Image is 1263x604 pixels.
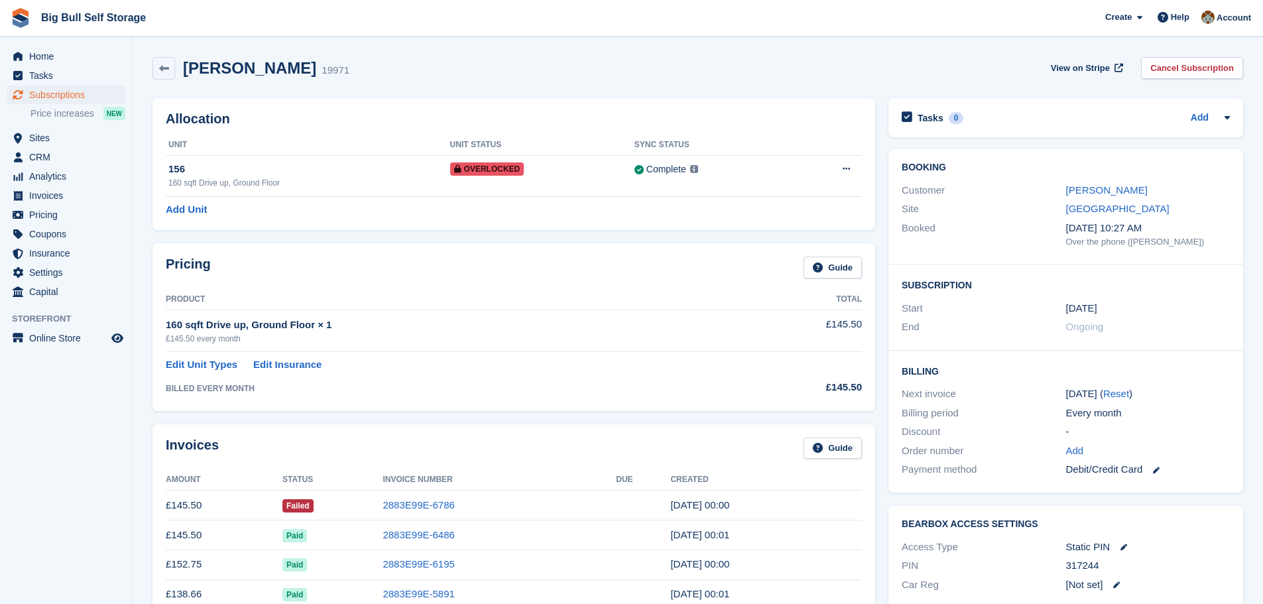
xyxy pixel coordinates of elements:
[166,438,219,459] h2: Invoices
[166,202,207,217] a: Add Unit
[103,107,125,120] div: NEW
[7,47,125,66] a: menu
[902,577,1065,593] div: Car Reg
[29,263,109,282] span: Settings
[902,162,1230,173] h2: Booking
[902,406,1065,421] div: Billing period
[12,312,132,326] span: Storefront
[7,225,125,243] a: menu
[383,529,454,540] a: 2883E99E-6486
[902,183,1065,198] div: Customer
[166,318,738,333] div: 160 sqft Drive up, Ground Floor × 1
[1201,11,1215,24] img: Mike Llewellen Palmer
[29,148,109,166] span: CRM
[1066,577,1230,593] div: [Not set]
[902,519,1230,530] h2: BearBox Access Settings
[1066,406,1230,421] div: Every month
[29,47,109,66] span: Home
[29,186,109,205] span: Invoices
[183,59,316,77] h2: [PERSON_NAME]
[670,529,729,540] time: 2025-07-07 23:01:09 UTC
[902,364,1230,377] h2: Billing
[7,129,125,147] a: menu
[282,588,307,601] span: Paid
[1103,388,1129,399] a: Reset
[29,282,109,301] span: Capital
[1051,62,1110,75] span: View on Stripe
[450,162,524,176] span: Overlocked
[450,135,634,156] th: Unit Status
[29,206,109,224] span: Pricing
[670,588,729,599] time: 2025-05-07 23:01:31 UTC
[7,263,125,282] a: menu
[109,330,125,346] a: Preview store
[1066,221,1230,236] div: [DATE] 10:27 AM
[166,333,738,345] div: £145.50 every month
[7,148,125,166] a: menu
[29,167,109,186] span: Analytics
[646,162,686,176] div: Complete
[166,357,237,373] a: Edit Unit Types
[902,278,1230,291] h2: Subscription
[29,244,109,263] span: Insurance
[902,320,1065,335] div: End
[166,383,738,394] div: BILLED EVERY MONTH
[804,438,862,459] a: Guide
[949,112,964,124] div: 0
[634,135,793,156] th: Sync Status
[29,329,109,347] span: Online Store
[902,424,1065,440] div: Discount
[1066,540,1230,555] div: Static PIN
[1066,235,1230,249] div: Over the phone ([PERSON_NAME])
[383,499,454,511] a: 2883E99E-6786
[902,202,1065,217] div: Site
[166,111,862,127] h2: Allocation
[902,462,1065,477] div: Payment method
[282,469,383,491] th: Status
[383,558,454,570] a: 2883E99E-6195
[29,129,109,147] span: Sites
[738,310,862,351] td: £145.50
[166,491,282,520] td: £145.50
[29,66,109,85] span: Tasks
[670,499,729,511] time: 2025-08-07 23:00:37 UTC
[7,282,125,301] a: menu
[383,588,454,599] a: 2883E99E-5891
[7,206,125,224] a: menu
[7,66,125,85] a: menu
[168,162,450,177] div: 156
[1217,11,1251,25] span: Account
[7,86,125,104] a: menu
[804,257,862,278] a: Guide
[1141,57,1243,79] a: Cancel Subscription
[1066,462,1230,477] div: Debit/Credit Card
[902,444,1065,459] div: Order number
[1066,444,1084,459] a: Add
[282,499,314,513] span: Failed
[1191,111,1209,126] a: Add
[1066,203,1170,214] a: [GEOGRAPHIC_DATA]
[7,244,125,263] a: menu
[29,225,109,243] span: Coupons
[7,186,125,205] a: menu
[738,289,862,310] th: Total
[1171,11,1189,24] span: Help
[322,63,349,78] div: 19971
[11,8,30,28] img: stora-icon-8386f47178a22dfd0bd8f6a31ec36ba5ce8667c1dd55bd0f319d3a0aa187defe.svg
[29,86,109,104] span: Subscriptions
[166,469,282,491] th: Amount
[282,558,307,572] span: Paid
[1105,11,1132,24] span: Create
[383,469,616,491] th: Invoice Number
[902,301,1065,316] div: Start
[7,167,125,186] a: menu
[30,107,94,120] span: Price increases
[1066,558,1230,574] div: 317244
[1066,184,1148,196] a: [PERSON_NAME]
[282,529,307,542] span: Paid
[1066,321,1104,332] span: Ongoing
[902,387,1065,402] div: Next invoice
[166,520,282,550] td: £145.50
[36,7,151,29] a: Big Bull Self Storage
[1046,57,1126,79] a: View on Stripe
